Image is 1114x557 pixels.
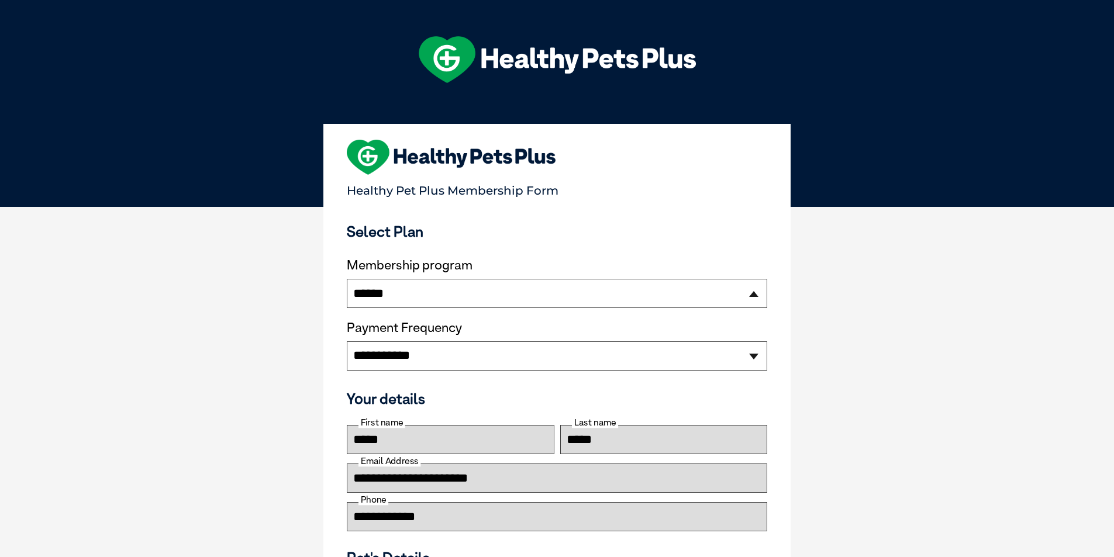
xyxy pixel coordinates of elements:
label: Payment Frequency [347,320,462,335]
label: Email Address [358,456,420,466]
p: Healthy Pet Plus Membership Form [347,178,767,198]
label: First name [358,417,405,428]
h3: Select Plan [347,223,767,240]
img: heart-shape-hpp-logo-large.png [347,140,556,175]
label: Last name [572,417,618,428]
label: Membership program [347,258,767,273]
label: Phone [358,494,388,505]
h3: Your details [347,390,767,407]
img: hpp-logo-landscape-green-white.png [419,36,696,83]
